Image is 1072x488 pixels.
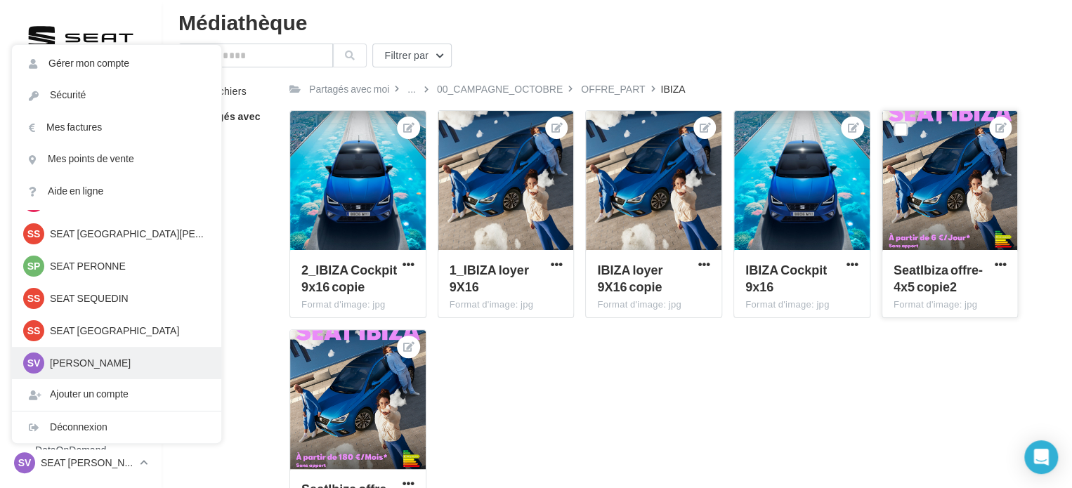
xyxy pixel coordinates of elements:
p: SEAT [PERSON_NAME] [41,456,134,470]
a: SV SEAT [PERSON_NAME] [11,449,150,476]
div: 00_CAMPAGNE_OCTOBRE [437,82,563,96]
div: IBIZA [660,82,685,96]
span: SS [27,324,41,338]
a: PLV et print personnalisable [8,374,153,416]
div: Format d'image: jpg [894,298,1007,311]
span: SP [27,259,41,273]
span: 2_IBIZA Cockpit 9x16 copie [301,262,397,294]
p: SEAT [GEOGRAPHIC_DATA] [50,324,204,338]
div: OFFRE_PART [581,82,645,96]
a: Aide en ligne [12,176,221,207]
span: 1_IBIZA loyer 9X16 [450,262,529,294]
p: [PERSON_NAME] [50,356,204,370]
p: SEAT [GEOGRAPHIC_DATA][PERSON_NAME] [50,227,204,241]
span: SS [27,227,41,241]
div: Format d'image: jpg [745,298,858,311]
span: IBIZA loyer 9X16 copie [597,262,662,294]
a: Mes factures [12,112,221,143]
div: ... [405,79,419,99]
span: SS [27,291,41,305]
p: SEAT SEQUEDIN [50,291,204,305]
button: Notifications [8,94,148,124]
a: Campagnes DataOnDemand [8,421,153,463]
span: Partagés avec moi [192,110,261,136]
div: Partagés avec moi [309,82,389,96]
a: Mes points de vente [12,143,221,175]
a: Boîte de réception1 [8,164,153,194]
a: Médiathèque [8,305,153,334]
a: Visibilité en ligne [8,200,153,230]
span: SV [27,356,41,370]
button: Filtrer par [372,44,452,67]
span: SV [18,456,32,470]
div: Format d'image: jpg [450,298,563,311]
a: Calendrier [8,340,153,369]
div: Déconnexion [12,411,221,443]
div: Open Intercom Messenger [1024,440,1058,474]
a: Contacts [8,270,153,299]
span: SeatIbiza offre-4x5 copie2 [894,262,983,294]
span: IBIZA Cockpit 9x16 [745,262,827,294]
a: Opérations [8,129,153,159]
a: Gérer mon compte [12,48,221,79]
a: Sécurité [12,79,221,111]
a: Campagnes [8,235,153,265]
div: Format d'image: jpg [301,298,414,311]
div: Ajouter un compte [12,378,221,410]
p: SEAT PERONNE [50,259,204,273]
div: Format d'image: jpg [597,298,710,311]
div: Médiathèque [178,11,1055,32]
